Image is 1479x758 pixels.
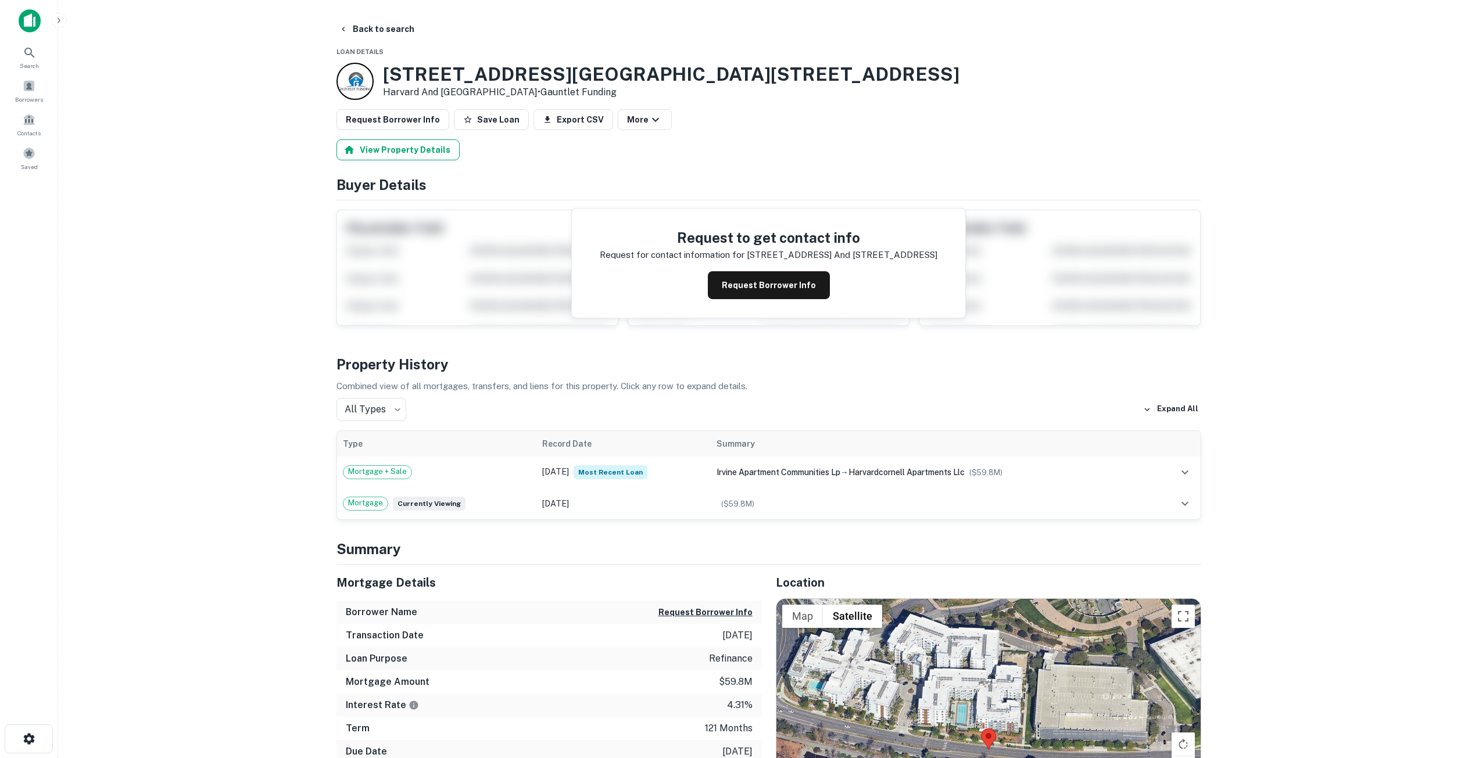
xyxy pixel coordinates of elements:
td: [DATE] [536,488,710,519]
h4: Summary [336,538,1201,559]
button: Rotate map clockwise [1172,732,1195,756]
h4: Buyer Details [336,174,1201,195]
button: View Property Details [336,139,460,160]
span: Most Recent Loan [574,465,647,479]
span: ($ 59.8M ) [721,500,754,508]
h6: Loan Purpose [346,652,407,666]
p: 4.31% [727,698,753,712]
div: → [717,466,1148,479]
h3: [STREET_ADDRESS][GEOGRAPHIC_DATA][STREET_ADDRESS] [383,63,959,85]
button: Request Borrower Info [658,605,753,619]
button: Request Borrower Info [708,271,830,299]
th: Record Date [536,431,710,457]
button: Toggle fullscreen view [1172,605,1195,628]
p: Harvard and [GEOGRAPHIC_DATA] • [383,85,959,99]
p: refinance [709,652,753,666]
button: Request Borrower Info [336,109,449,130]
span: Contacts [17,128,41,138]
button: Save Loan [454,109,529,130]
span: irvine apartment communities lp [717,468,840,477]
span: harvardcornell apartments llc [848,468,965,477]
a: Contacts [3,109,55,140]
span: Borrowers [15,95,43,104]
img: capitalize-icon.png [19,9,41,33]
h5: Mortgage Details [336,574,762,591]
h5: Location [776,574,1201,591]
span: Mortgage [343,497,388,509]
td: [DATE] [536,457,710,488]
a: Saved [3,142,55,174]
span: Loan Details [336,48,384,55]
button: Back to search [334,19,419,39]
button: More [618,109,672,130]
h6: Interest Rate [346,698,419,712]
button: Show street map [782,605,823,628]
svg: The interest rates displayed on the website are for informational purposes only and may be report... [409,700,419,710]
button: expand row [1175,462,1195,482]
p: [DATE] [722,628,753,642]
span: ($ 59.8M ) [969,468,1002,477]
button: Show satellite imagery [823,605,882,628]
p: $59.8m [719,675,753,689]
button: Export CSV [533,109,613,130]
iframe: Chat Widget [1421,665,1479,721]
p: 121 months [705,721,753,735]
button: expand row [1175,494,1195,513]
span: Saved [21,162,38,171]
span: Search [20,61,39,70]
h6: Term [346,721,370,735]
th: Type [337,431,537,457]
a: Borrowers [3,75,55,106]
h4: Request to get contact info [600,227,937,248]
button: Expand All [1140,401,1201,418]
th: Summary [711,431,1154,457]
p: Request for contact information for [600,248,744,262]
h6: Mortgage Amount [346,675,429,689]
span: Mortgage + Sale [343,466,411,477]
a: Search [3,41,55,73]
span: Currently viewing [393,497,465,511]
h4: Property History [336,354,1201,375]
h6: Transaction Date [346,628,424,642]
a: Gauntlet Funding [540,87,617,98]
h6: Borrower Name [346,605,417,619]
div: All Types [336,398,406,421]
p: Combined view of all mortgages, transfers, and liens for this property. Click any row to expand d... [336,379,1201,393]
p: [STREET_ADDRESS] and [STREET_ADDRESS] [747,248,937,262]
